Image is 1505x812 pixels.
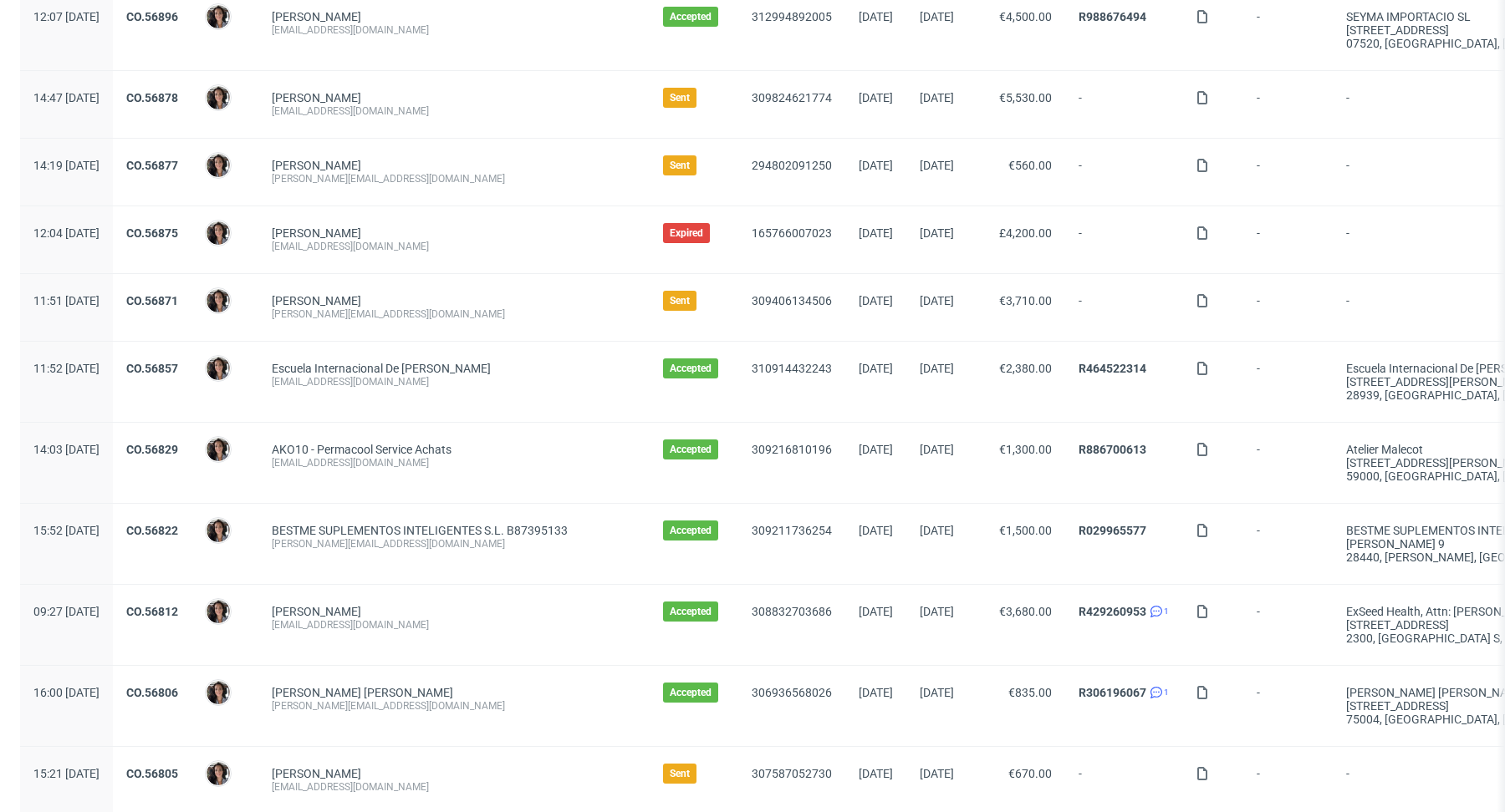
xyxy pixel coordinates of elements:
span: 11:52 [DATE] [33,362,99,375]
span: €2,380.00 [999,362,1052,375]
a: 309216810196 [752,443,832,456]
span: €835.00 [1008,686,1052,699]
span: €670.00 [1008,767,1052,780]
span: €1,500.00 [999,524,1052,537]
span: 1 [1164,605,1169,618]
span: - [1257,362,1319,402]
span: 12:04 [DATE] [33,226,99,240]
img: Moreno Martinez Cristina [207,600,230,623]
img: Moreno Martinez Cristina [207,221,230,245]
a: CO.56871 [126,294,178,307]
a: [PERSON_NAME] [272,767,361,780]
a: 165766007023 [752,226,832,240]
span: Accepted [670,443,712,456]
img: Moreno Martinez Cristina [207,681,230,704]
span: €3,680.00 [999,605,1052,618]
span: Expired [670,226,703,240]
a: [PERSON_NAME] [272,159,361,172]
a: CO.56857 [126,362,178,375]
span: 12:07 [DATE] [33,10,99,23]
a: 309211736254 [752,524,832,537]
span: - [1257,605,1319,645]
span: [DATE] [920,159,954,172]
a: [PERSON_NAME] [272,605,361,618]
img: Moreno Martinez Cristina [207,762,230,785]
div: [PERSON_NAME][EMAIL_ADDRESS][DOMAIN_NAME] [272,537,636,551]
div: [PERSON_NAME][EMAIL_ADDRESS][DOMAIN_NAME] [272,699,636,713]
div: [PERSON_NAME][EMAIL_ADDRESS][DOMAIN_NAME] [272,172,636,185]
span: €3,710.00 [999,294,1052,307]
a: [PERSON_NAME] [272,294,361,307]
a: 294802091250 [752,159,832,172]
span: 16:00 [DATE] [33,686,99,699]
span: [DATE] [859,294,893,307]
span: [DATE] [859,91,893,104]
img: Moreno Martinez Cristina [207,154,230,177]
div: [EMAIL_ADDRESS][DOMAIN_NAME] [272,618,636,632]
span: 15:21 [DATE] [33,767,99,780]
span: [DATE] [859,767,893,780]
a: 1 [1146,605,1169,618]
span: Accepted [670,605,712,618]
span: [DATE] [920,686,954,699]
a: AKO10 - Permacool Service Achats [272,443,451,456]
img: Moreno Martinez Cristina [207,86,230,109]
span: - [1257,524,1319,564]
a: CO.56875 [126,226,178,240]
span: - [1079,767,1169,794]
a: R429260953 [1079,605,1146,618]
span: Accepted [670,686,712,699]
span: [DATE] [859,605,893,618]
a: CO.56805 [126,767,178,780]
a: 306936568026 [752,686,832,699]
span: [DATE] [920,443,954,456]
span: - [1079,294,1169,321]
a: CO.56829 [126,443,178,456]
div: [PERSON_NAME][EMAIL_ADDRESS][DOMAIN_NAME] [272,307,636,321]
span: [DATE] [920,524,954,537]
span: [DATE] [859,10,893,23]
span: - [1257,91,1319,118]
div: [EMAIL_ADDRESS][DOMAIN_NAME] [272,780,636,794]
span: [DATE] [859,362,893,375]
a: R886700613 [1079,443,1146,456]
div: [EMAIL_ADDRESS][DOMAIN_NAME] [272,456,636,469]
a: Escuela Internacional De [PERSON_NAME] [272,362,491,375]
a: 310914432243 [752,362,832,375]
span: €560.00 [1008,159,1052,172]
span: - [1257,294,1319,321]
span: [DATE] [859,159,893,172]
img: Moreno Martinez Cristina [207,357,230,380]
a: CO.56877 [126,159,178,172]
a: CO.56806 [126,686,178,699]
span: - [1079,159,1169,185]
span: Accepted [670,10,712,23]
a: R029965577 [1079,524,1146,537]
span: - [1079,226,1169,253]
img: Moreno Martinez Cristina [207,519,230,542]
a: 312994892005 [752,10,832,23]
a: CO.56812 [126,605,178,618]
span: 1 [1164,686,1169,699]
span: [DATE] [920,226,954,240]
a: BESTME SUPLEMENTOS INTELIGENTES S.L. B87395133 [272,524,568,537]
a: 307587052730 [752,767,832,780]
span: [DATE] [859,226,893,240]
span: [DATE] [920,362,954,375]
span: 14:19 [DATE] [33,159,99,172]
img: Moreno Martinez Cristina [207,5,230,28]
a: R306196067 [1079,686,1146,699]
span: 14:47 [DATE] [33,91,99,104]
span: - [1257,226,1319,253]
span: €5,530.00 [999,91,1052,104]
div: [EMAIL_ADDRESS][DOMAIN_NAME] [272,104,636,118]
img: Moreno Martinez Cristina [207,438,230,461]
a: 309406134506 [752,294,832,307]
a: [PERSON_NAME] [272,10,361,23]
a: 309824621774 [752,91,832,104]
span: - [1257,686,1319,726]
div: [EMAIL_ADDRESS][DOMAIN_NAME] [272,23,636,37]
span: [DATE] [859,443,893,456]
span: [DATE] [920,294,954,307]
span: [DATE] [859,524,893,537]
